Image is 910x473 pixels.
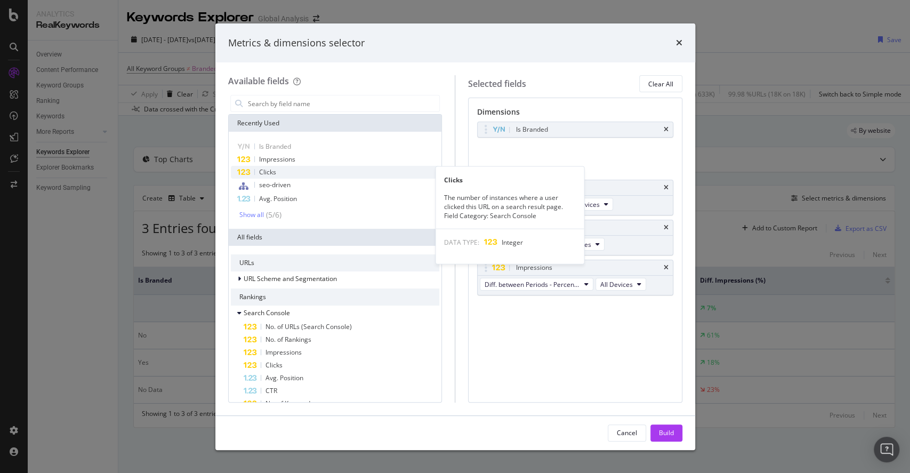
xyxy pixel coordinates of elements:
div: Recently Used [229,115,442,132]
span: Clicks [259,167,276,177]
div: Build [659,428,674,437]
div: Cancel [617,428,637,437]
div: Selected fields [468,78,526,90]
span: seo-driven [259,180,291,189]
span: Impressions [265,348,302,357]
span: All Devices [600,280,633,289]
div: Is Branded [516,124,548,135]
span: No. of Rankings [265,335,311,344]
div: times [676,36,682,50]
div: Clear All [648,79,673,89]
button: Diff. between Periods - Percentage [480,278,593,291]
span: Is Branded [259,142,291,151]
span: CTR [265,386,277,395]
div: Available fields [228,75,289,87]
span: Search Console [244,308,290,317]
span: URL Scheme and Segmentation [244,274,337,283]
input: Search by field name [247,95,440,111]
div: All fields [229,229,442,246]
div: Clicks [436,175,584,184]
div: Metrics & dimensions selector [228,36,365,50]
span: No. of URLs (Search Console) [265,322,352,331]
div: Rankings [231,288,440,306]
button: Build [650,424,682,442]
div: Dimensions [477,107,673,122]
button: Clear All [639,75,682,92]
button: All Devices [595,278,646,291]
span: Avg. Position [259,194,297,203]
div: Show all [239,211,264,219]
div: modal [215,23,695,450]
div: times [664,225,669,231]
span: Avg. Position [265,373,303,382]
div: times [664,185,669,191]
span: Diff. between Periods - Percentage [485,280,580,289]
div: The number of instances where a user clicked this URL on a search result page. Field Category: Se... [436,193,584,220]
span: Integer [502,238,523,247]
div: times [664,126,669,133]
div: ( 5 / 6 ) [264,210,281,220]
div: times [664,264,669,271]
div: Metrics [477,165,673,180]
span: DATA TYPE: [444,238,479,247]
div: Is Brandedtimes [477,122,673,138]
div: Impressions [516,262,552,273]
button: Cancel [608,424,646,442]
button: All Devices [562,198,613,211]
span: Clicks [265,360,283,370]
span: Impressions [259,155,295,164]
div: Open Intercom Messenger [874,437,899,462]
div: URLs [231,254,440,271]
div: ImpressionstimesDiff. between Periods - PercentageAll Devices [477,260,673,295]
